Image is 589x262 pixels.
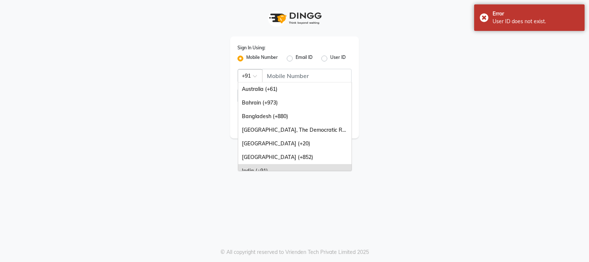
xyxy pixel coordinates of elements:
div: Bangladesh (+880) [238,110,352,123]
div: Australia (+61) [238,82,352,96]
label: User ID [330,54,346,63]
div: [GEOGRAPHIC_DATA] (+852) [238,151,352,164]
div: User ID does not exist. [493,18,579,25]
div: Error [493,10,579,18]
label: Email ID [296,54,313,63]
label: Mobile Number [246,54,278,63]
label: Sign In Using: [237,45,265,51]
input: Username [237,89,335,103]
div: India (+91) [238,164,352,178]
div: [GEOGRAPHIC_DATA], The Democratic Republic Of The (+243) [238,123,352,137]
div: [GEOGRAPHIC_DATA] (+20) [238,137,352,151]
ng-dropdown-panel: Options list [238,82,352,171]
div: Bahrain (+973) [238,96,352,110]
input: Username [262,69,352,83]
img: logo1.svg [265,7,324,29]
